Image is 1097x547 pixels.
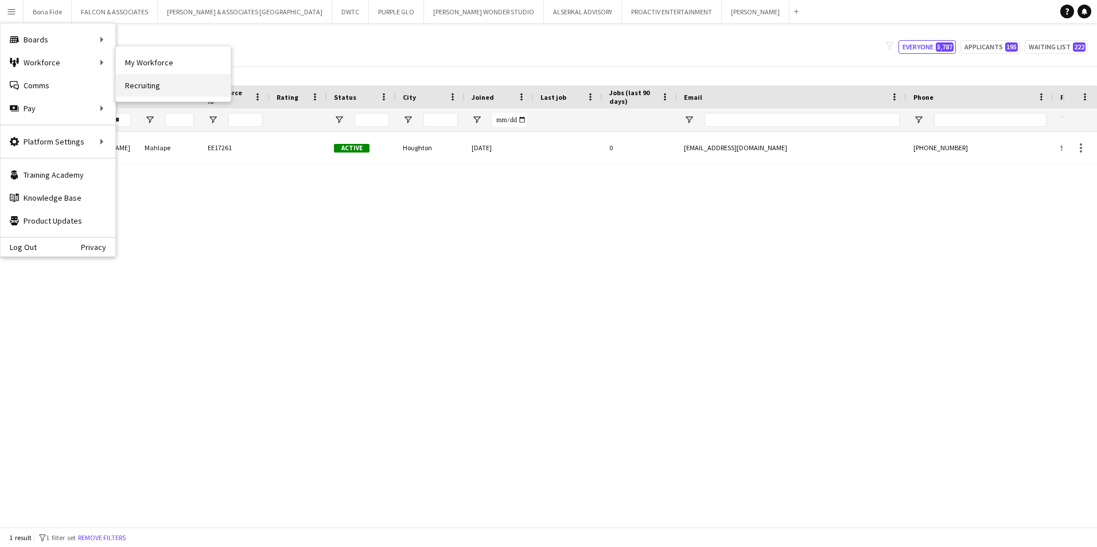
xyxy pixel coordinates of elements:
[81,243,115,252] a: Privacy
[934,113,1047,127] input: Phone Filter Input
[722,1,789,23] button: [PERSON_NAME]
[24,1,72,23] button: Bona Fide
[424,1,544,23] button: [PERSON_NAME] WONDER STUDIO
[355,113,389,127] input: Status Filter Input
[145,115,155,125] button: Open Filter Menu
[1025,40,1088,54] button: Waiting list222
[472,93,494,101] span: Joined
[76,532,128,544] button: Remove filters
[369,1,424,23] button: PURPLE GLO
[472,115,482,125] button: Open Filter Menu
[1,51,115,74] div: Workforce
[705,113,900,127] input: Email Filter Input
[913,93,933,101] span: Phone
[907,132,1053,163] div: [PHONE_NUMBER]
[1,243,37,252] a: Log Out
[622,1,722,23] button: PROACTIV ENTERTAINMENT
[544,1,622,23] button: ALSERKAL ADVISORY
[540,93,566,101] span: Last job
[116,74,231,97] a: Recruiting
[913,115,924,125] button: Open Filter Menu
[465,132,534,163] div: [DATE]
[116,51,231,74] a: My Workforce
[403,93,416,101] span: City
[1,163,115,186] a: Training Academy
[1,97,115,120] div: Pay
[1,186,115,209] a: Knowledge Base
[1,28,115,51] div: Boards
[396,132,465,163] div: Houghton
[277,93,298,101] span: Rating
[492,113,527,127] input: Joined Filter Input
[208,115,218,125] button: Open Filter Menu
[1060,115,1071,125] button: Open Filter Menu
[165,113,194,127] input: Last Name Filter Input
[138,132,201,163] div: Mahlape
[72,1,158,23] button: FALCON & ASSOCIATES
[609,88,656,106] span: Jobs (last 90 days)
[46,533,76,542] span: 1 filter set
[602,132,677,163] div: 0
[403,115,413,125] button: Open Filter Menu
[1,74,115,97] a: Comms
[228,113,263,127] input: Workforce ID Filter Input
[1,209,115,232] a: Product Updates
[684,115,694,125] button: Open Filter Menu
[960,40,1020,54] button: Applicants195
[1073,42,1086,52] span: 222
[102,113,131,127] input: First Name Filter Input
[1005,42,1018,52] span: 195
[334,93,356,101] span: Status
[1060,93,1083,101] span: Profile
[677,132,907,163] div: [EMAIL_ADDRESS][DOMAIN_NAME]
[201,132,270,163] div: EE17261
[158,1,332,23] button: [PERSON_NAME] & ASSOCIATES [GEOGRAPHIC_DATA]
[684,93,702,101] span: Email
[334,115,344,125] button: Open Filter Menu
[423,113,458,127] input: City Filter Input
[334,144,369,153] span: Active
[936,42,954,52] span: 5,787
[1,130,115,153] div: Platform Settings
[898,40,956,54] button: Everyone5,787
[332,1,369,23] button: DWTC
